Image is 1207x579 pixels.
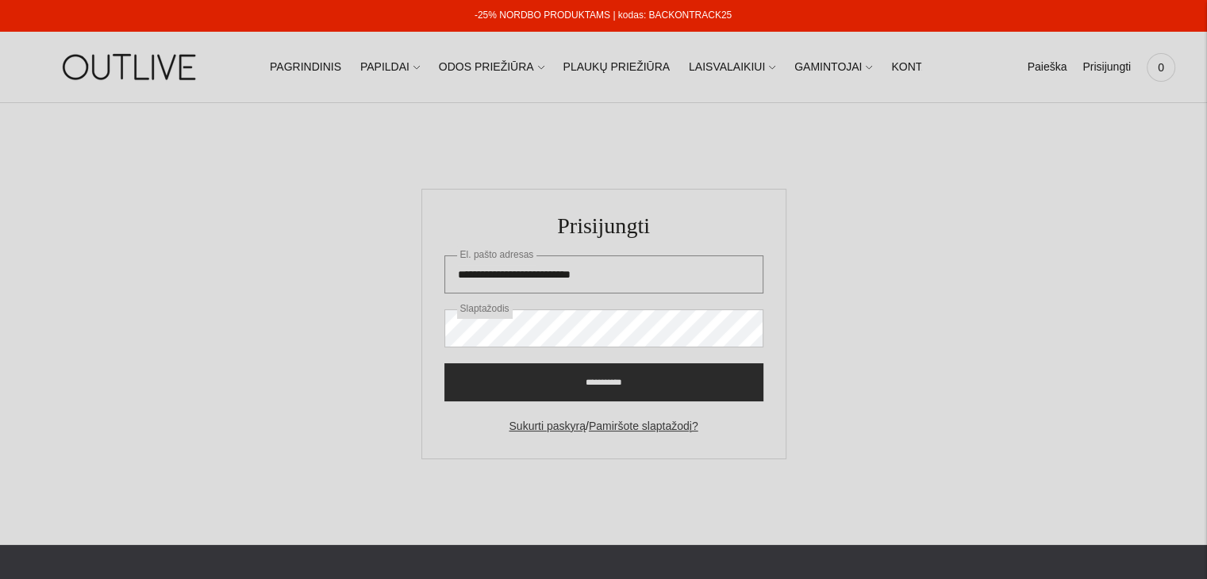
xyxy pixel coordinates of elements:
a: KONTAKTAI [891,50,952,85]
label: El. pašto adresas [457,246,537,265]
a: 0 [1147,50,1175,85]
a: PLAUKŲ PRIEŽIŪRA [563,50,670,85]
a: GAMINTOJAI [794,50,872,85]
h1: Prisijungti [444,212,763,240]
div: / [444,417,763,436]
a: Pamiršote slaptažodį? [589,420,698,432]
a: Sukurti paskyrą [509,420,585,432]
a: LAISVALAIKIUI [689,50,775,85]
a: -25% NORDBO PRODUKTAMS | kodas: BACKONTRACK25 [475,10,732,21]
a: PAGRINDINIS [270,50,341,85]
a: ODOS PRIEŽIŪRA [439,50,544,85]
label: Slaptažodis [457,300,513,319]
img: OUTLIVE [32,40,230,94]
a: Paieška [1027,50,1067,85]
a: Prisijungti [1082,50,1131,85]
span: 0 [1150,56,1172,79]
a: PAPILDAI [360,50,420,85]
